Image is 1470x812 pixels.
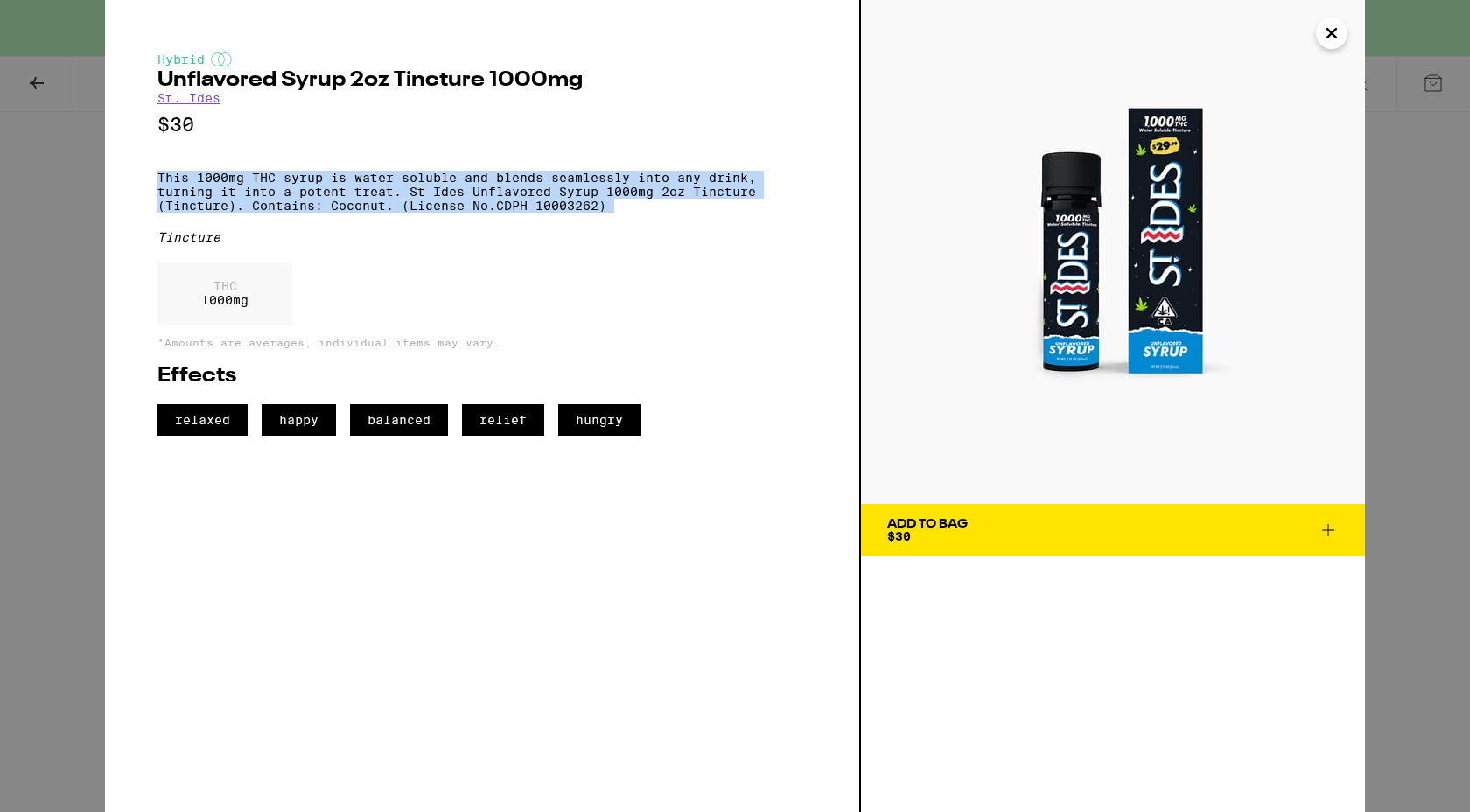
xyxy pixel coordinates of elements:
[157,230,807,244] div: Tincture
[558,404,640,436] span: hungry
[350,404,448,436] span: balanced
[201,279,248,293] p: THC
[157,114,807,136] p: $30
[262,404,336,436] span: happy
[157,52,807,66] div: Hybrid
[887,518,968,530] div: Add To Bag
[157,337,807,348] p: *Amounts are averages, individual items may vary.
[462,404,544,436] span: relief
[157,262,292,325] div: 1000 mg
[157,91,220,105] a: St. Ides
[887,529,911,543] span: $30
[157,171,807,213] p: This 1000mg THC syrup is water soluble and blends seamlessly into any drink, turning it into a po...
[1316,17,1347,49] button: Close
[861,504,1365,556] button: Add To Bag$30
[157,70,807,91] h2: Unflavored Syrup 2oz Tincture 1000mg
[157,366,807,387] h2: Effects
[10,12,126,26] span: Hi. Need any help?
[157,404,248,436] span: relaxed
[211,52,232,66] img: hybridColor.svg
